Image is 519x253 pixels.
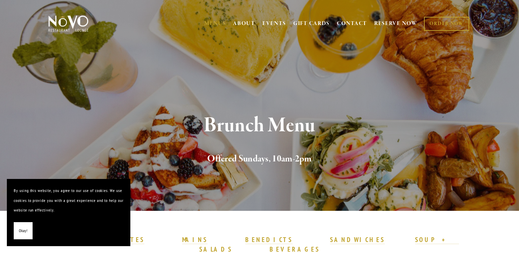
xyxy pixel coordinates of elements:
a: GIFT CARDS [293,17,330,30]
img: Novo Restaurant &amp; Lounge [47,15,90,32]
h1: Brunch Menu [60,115,460,137]
a: CONTACT [337,17,367,30]
strong: SANDWICHES [330,236,385,244]
p: By using this website, you agree to our use of cookies. We use cookies to provide you with a grea... [14,186,123,215]
section: Cookie banner [7,179,130,246]
a: MENUS [204,20,226,27]
a: ABOUT [233,20,255,27]
span: Okay! [19,226,27,236]
a: ORDER NOW [424,17,469,31]
h2: Offered Sundays, 10am-2pm [60,152,460,166]
button: Okay! [14,222,33,240]
a: BENEDICTS [245,236,293,244]
strong: BENEDICTS [245,236,293,244]
a: MAINS [182,236,208,244]
a: SANDWICHES [330,236,385,244]
a: RESERVE NOW [374,17,417,30]
strong: MAINS [182,236,208,244]
a: EVENTS [262,20,286,27]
